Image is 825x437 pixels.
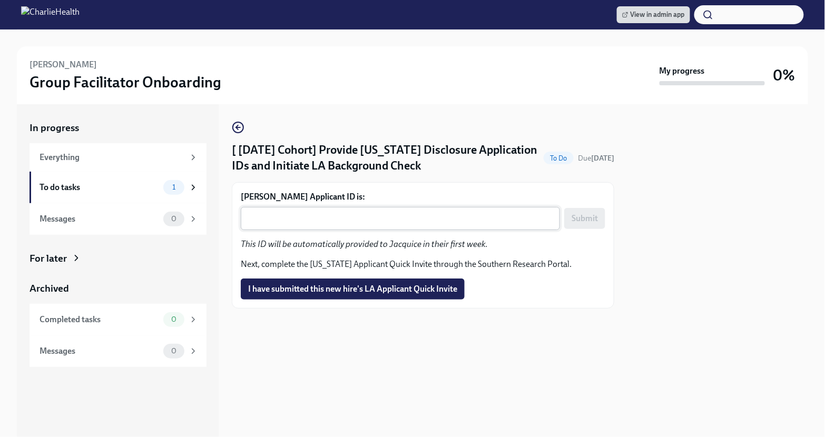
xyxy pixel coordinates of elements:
span: I have submitted this new hire's LA Applicant Quick Invite [248,284,457,294]
div: Messages [40,213,159,225]
a: View in admin app [617,6,690,23]
h6: [PERSON_NAME] [30,59,97,71]
p: Next, complete the [US_STATE] Applicant Quick Invite through the Southern Research Portal. [241,259,605,270]
a: To do tasks1 [30,172,207,203]
div: For later [30,252,67,265]
a: In progress [30,121,207,135]
span: View in admin app [622,9,685,20]
span: 0 [165,215,183,223]
img: CharlieHealth [21,6,80,23]
a: Everything [30,143,207,172]
span: To Do [544,154,574,162]
div: Everything [40,152,184,163]
a: Completed tasks0 [30,304,207,335]
h4: [ [DATE] Cohort] Provide [US_STATE] Disclosure Application IDs and Initiate LA Background Check [232,142,539,174]
a: Messages0 [30,203,207,235]
span: Due [578,154,614,163]
a: Messages0 [30,335,207,367]
strong: My progress [660,65,705,77]
span: August 27th, 2025 10:00 [578,153,614,163]
em: This ID will be automatically provided to Jacquice in their first week. [241,239,488,249]
div: Messages [40,345,159,357]
a: For later [30,252,207,265]
a: Archived [30,282,207,295]
div: To do tasks [40,182,159,193]
span: 0 [165,315,183,323]
button: I have submitted this new hire's LA Applicant Quick Invite [241,279,465,300]
span: 1 [166,183,182,191]
span: 0 [165,347,183,355]
label: [PERSON_NAME] Applicant ID is: [241,191,605,203]
strong: [DATE] [591,154,614,163]
h3: Group Facilitator Onboarding [30,73,221,92]
h3: 0% [773,66,795,85]
div: Completed tasks [40,314,159,325]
